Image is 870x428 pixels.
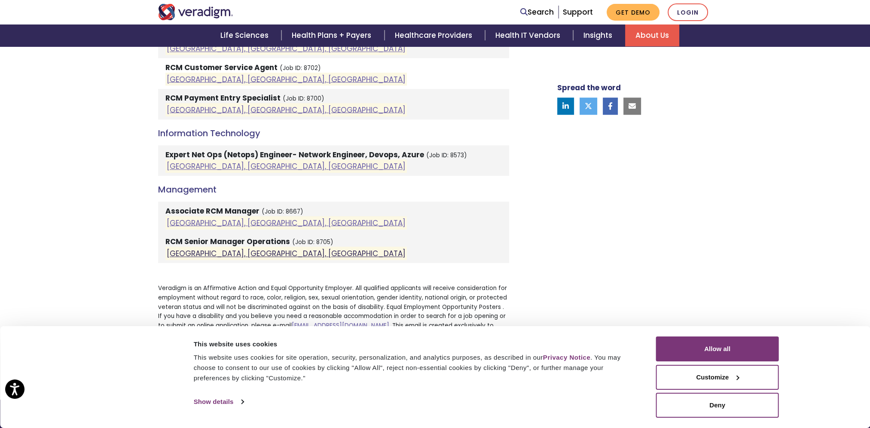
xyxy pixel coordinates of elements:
[194,395,244,408] a: Show details
[426,151,467,159] small: (Job ID: 8573)
[292,238,333,246] small: (Job ID: 8705)
[281,24,384,46] a: Health Plans + Payers
[292,321,389,330] a: [EMAIL_ADDRESS][DOMAIN_NAME]
[656,393,779,418] button: Deny
[485,24,573,46] a: Health IT Vendors
[520,6,554,18] a: Search
[194,352,637,383] div: This website uses cookies for site operation, security, personalization, and analytics purposes, ...
[165,236,290,247] strong: RCM Senior Manager Operations
[165,93,281,103] strong: RCM Payment Entry Specialist
[656,365,779,390] button: Customize
[543,354,590,361] a: Privacy Notice
[668,3,708,21] a: Login
[165,206,259,216] strong: Associate RCM Manager
[158,284,509,358] p: Veradigm is an Affirmative Action and Equal Opportunity Employer. All qualified applicants will r...
[158,184,509,195] h4: Management
[280,64,321,72] small: (Job ID: 8702)
[167,43,406,54] a: [GEOGRAPHIC_DATA], [GEOGRAPHIC_DATA], [GEOGRAPHIC_DATA]
[573,24,625,46] a: Insights
[656,336,779,361] button: Allow all
[158,128,509,138] h4: Information Technology
[607,4,659,21] a: Get Demo
[283,95,324,103] small: (Job ID: 8700)
[625,24,679,46] a: About Us
[385,24,485,46] a: Healthcare Providers
[167,217,406,228] a: [GEOGRAPHIC_DATA], [GEOGRAPHIC_DATA], [GEOGRAPHIC_DATA]
[210,24,281,46] a: Life Sciences
[167,161,406,171] a: [GEOGRAPHIC_DATA], [GEOGRAPHIC_DATA], [GEOGRAPHIC_DATA]
[262,208,303,216] small: (Job ID: 8667)
[165,62,278,73] strong: RCM Customer Service Agent
[563,7,593,17] a: Support
[167,104,406,115] a: [GEOGRAPHIC_DATA], [GEOGRAPHIC_DATA], [GEOGRAPHIC_DATA]
[167,248,406,259] a: [GEOGRAPHIC_DATA], [GEOGRAPHIC_DATA], [GEOGRAPHIC_DATA]
[158,4,233,20] img: Veradigm logo
[167,74,406,84] a: [GEOGRAPHIC_DATA], [GEOGRAPHIC_DATA], [GEOGRAPHIC_DATA]
[194,339,637,349] div: This website uses cookies
[557,83,621,93] strong: Spread the word
[165,150,424,160] strong: Expert Net Ops (Netops) Engineer- Network Engineer, Devops, Azure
